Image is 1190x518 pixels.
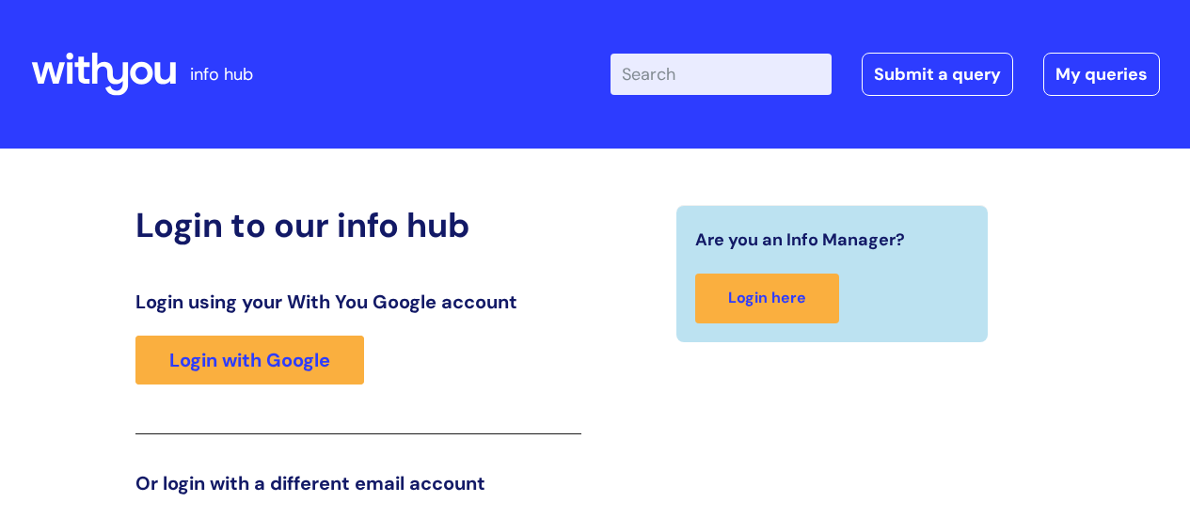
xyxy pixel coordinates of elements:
[611,54,832,95] input: Search
[135,336,364,385] a: Login with Google
[1043,53,1160,96] a: My queries
[135,472,581,494] h3: Or login with a different email account
[135,205,581,245] h2: Login to our info hub
[190,59,253,89] p: info hub
[862,53,1013,96] a: Submit a query
[695,225,905,255] span: Are you an Info Manager?
[695,274,839,323] a: Login here
[135,290,581,313] h3: Login using your With You Google account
